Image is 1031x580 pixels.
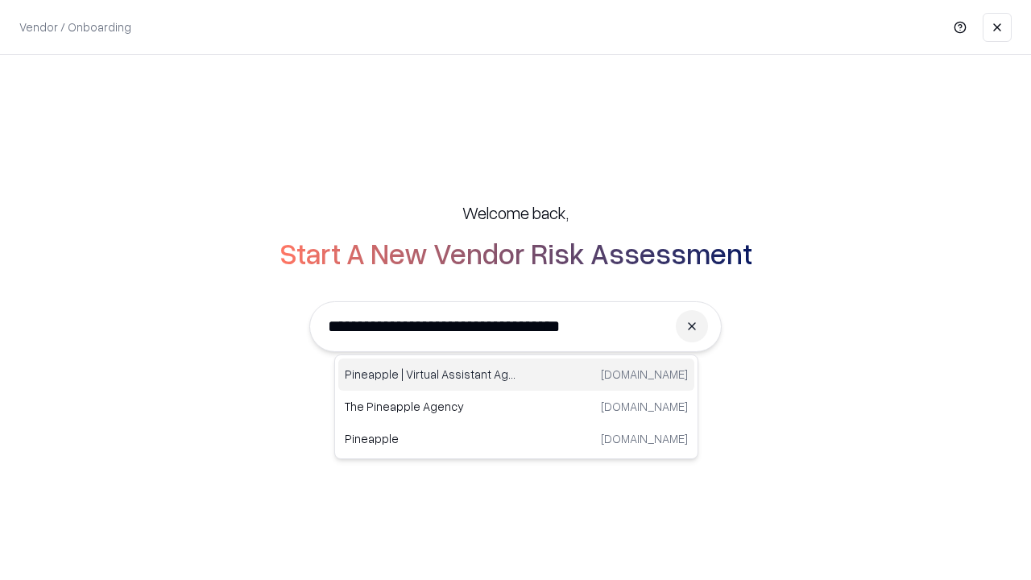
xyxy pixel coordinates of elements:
[19,19,131,35] p: Vendor / Onboarding
[601,398,688,415] p: [DOMAIN_NAME]
[334,354,698,459] div: Suggestions
[462,201,569,224] h5: Welcome back,
[601,366,688,383] p: [DOMAIN_NAME]
[345,398,516,415] p: The Pineapple Agency
[601,430,688,447] p: [DOMAIN_NAME]
[279,237,752,269] h2: Start A New Vendor Risk Assessment
[345,430,516,447] p: Pineapple
[345,366,516,383] p: Pineapple | Virtual Assistant Agency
